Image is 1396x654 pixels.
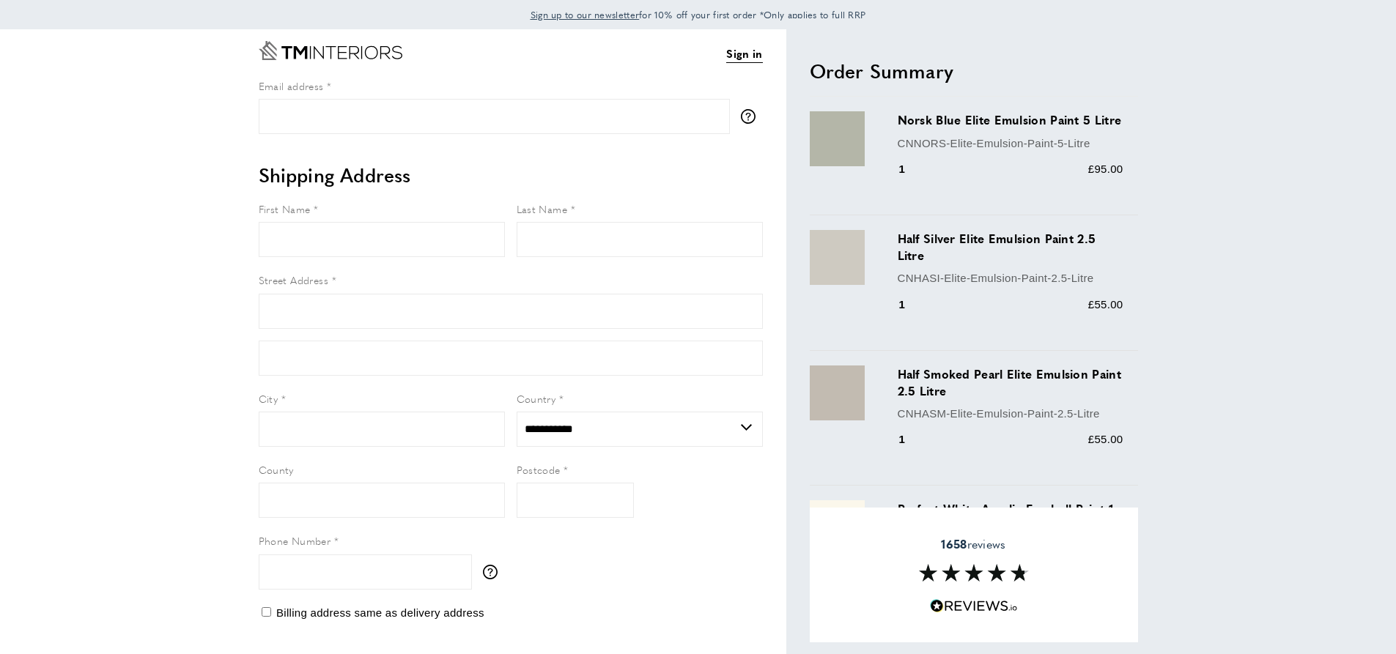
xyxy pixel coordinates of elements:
button: More information [483,565,505,579]
div: 1 [898,431,926,448]
span: Postcode [517,462,561,477]
h3: Half Silver Elite Emulsion Paint 2.5 Litre [898,230,1123,264]
span: Street Address [259,272,329,287]
h2: Order Summary [810,58,1138,84]
img: Reviews section [919,564,1029,581]
span: Last Name [517,201,568,216]
span: £55.00 [1088,298,1123,311]
p: CNHASI-Elite-Emulsion-Paint-2.5-Litre [898,270,1123,287]
h2: Shipping Address [259,162,763,188]
h3: Half Smoked Pearl Elite Emulsion Paint 2.5 Litre [898,365,1123,399]
span: Email address [259,78,324,93]
img: Perfect White Acrylic Eggshell Paint 1 Litre [810,500,865,555]
p: CNNORS-Elite-Emulsion-Paint-5-Litre [898,135,1123,152]
span: County [259,462,294,477]
button: More information [741,109,763,124]
span: Country [517,391,556,406]
div: 1 [898,296,926,313]
img: Reviews.io 5 stars [930,599,1018,613]
a: Sign in [726,45,762,63]
img: Norsk Blue Elite Emulsion Paint 5 Litre [810,111,865,166]
span: First Name [259,201,311,216]
h3: Perfect White Acrylic Eggshell Paint 1 Litre [898,500,1123,534]
span: Billing address same as delivery address [276,606,484,619]
p: CNHASM-Elite-Emulsion-Paint-2.5-Litre [898,405,1123,423]
span: City [259,391,278,406]
span: £55.00 [1088,433,1123,445]
span: Sign up to our newsletter [531,8,640,21]
span: Phone Number [259,533,331,548]
h3: Norsk Blue Elite Emulsion Paint 5 Litre [898,111,1123,128]
span: £95.00 [1088,163,1123,175]
span: for 10% off your first order *Only applies to full RRP [531,8,866,21]
img: Half Smoked Pearl Elite Emulsion Paint 2.5 Litre [810,365,865,420]
div: 1 [898,160,926,178]
input: Billing address same as delivery address [262,607,271,617]
a: Go to Home page [259,41,402,60]
strong: 1658 [941,535,967,552]
span: reviews [941,537,1005,551]
img: Half Silver Elite Emulsion Paint 2.5 Litre [810,230,865,285]
a: Sign up to our newsletter [531,7,640,22]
